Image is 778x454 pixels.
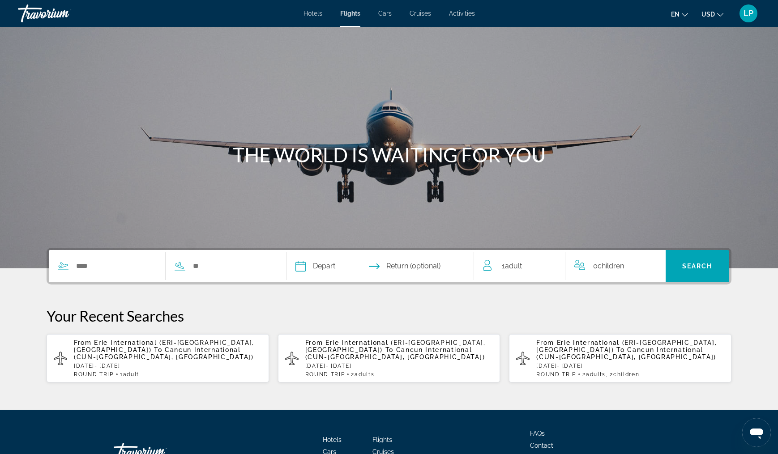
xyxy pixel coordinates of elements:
button: From Erie International (ERI-[GEOGRAPHIC_DATA], [GEOGRAPHIC_DATA]) To Cancun International (CUN-[... [509,334,731,383]
span: LP [744,9,753,18]
button: User Menu [737,4,760,23]
button: Change currency [701,8,723,21]
span: Adults [355,371,374,378]
a: Cruises [410,10,431,17]
span: From [305,339,323,346]
span: ROUND TRIP [536,371,576,378]
button: Select return date [369,250,440,282]
span: To [154,346,162,353]
a: FAQs [530,430,545,437]
a: Contact [530,442,553,449]
span: ROUND TRIP [305,371,345,378]
span: Return (optional) [386,260,440,272]
p: [DATE] - [DATE] [74,363,262,369]
p: [DATE] - [DATE] [305,363,493,369]
span: 1 [502,260,522,272]
a: Hotels [323,436,342,443]
span: Cancun International (CUN-[GEOGRAPHIC_DATA], [GEOGRAPHIC_DATA]) [74,346,254,361]
button: Change language [671,8,688,21]
button: Select depart date [295,250,335,282]
span: 1 [120,371,139,378]
span: 2 [351,371,374,378]
span: Children [613,371,639,378]
h1: THE WORLD IS WAITING FOR YOU [221,143,557,166]
span: Cancun International (CUN-[GEOGRAPHIC_DATA], [GEOGRAPHIC_DATA]) [305,346,485,361]
span: , 2 [606,371,640,378]
button: From Erie International (ERI-[GEOGRAPHIC_DATA], [GEOGRAPHIC_DATA]) To Cancun International (CUN-[... [47,334,269,383]
span: ROUND TRIP [74,371,114,378]
a: Hotels [304,10,322,17]
a: Cars [378,10,392,17]
button: Search [666,250,730,282]
span: Adult [505,262,522,270]
button: From Erie International (ERI-[GEOGRAPHIC_DATA], [GEOGRAPHIC_DATA]) To Cancun International (CUN-[... [278,334,500,383]
span: Children [598,262,624,270]
span: From [74,339,92,346]
span: Adults [586,371,606,378]
iframe: Button to launch messaging window [742,418,771,447]
span: 2 [582,371,606,378]
span: To [385,346,393,353]
a: Activities [449,10,475,17]
span: Erie International (ERI-[GEOGRAPHIC_DATA], [GEOGRAPHIC_DATA]) [536,339,717,353]
a: Travorium [18,2,107,25]
span: 0 [593,260,624,272]
span: Adult [123,371,139,378]
button: Travelers: 1 adult, 0 children [474,250,666,282]
span: en [671,11,680,18]
span: Search [682,263,713,270]
p: Your Recent Searches [47,307,731,325]
span: Erie International (ERI-[GEOGRAPHIC_DATA], [GEOGRAPHIC_DATA]) [74,339,254,353]
span: Cancun International (CUN-[GEOGRAPHIC_DATA], [GEOGRAPHIC_DATA]) [536,346,716,361]
a: Flights [372,436,392,443]
div: Search widget [49,250,729,282]
span: Erie International (ERI-[GEOGRAPHIC_DATA], [GEOGRAPHIC_DATA]) [305,339,486,353]
a: Flights [340,10,360,17]
p: [DATE] - [DATE] [536,363,724,369]
span: To [616,346,624,353]
span: USD [701,11,715,18]
span: From [536,339,554,346]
